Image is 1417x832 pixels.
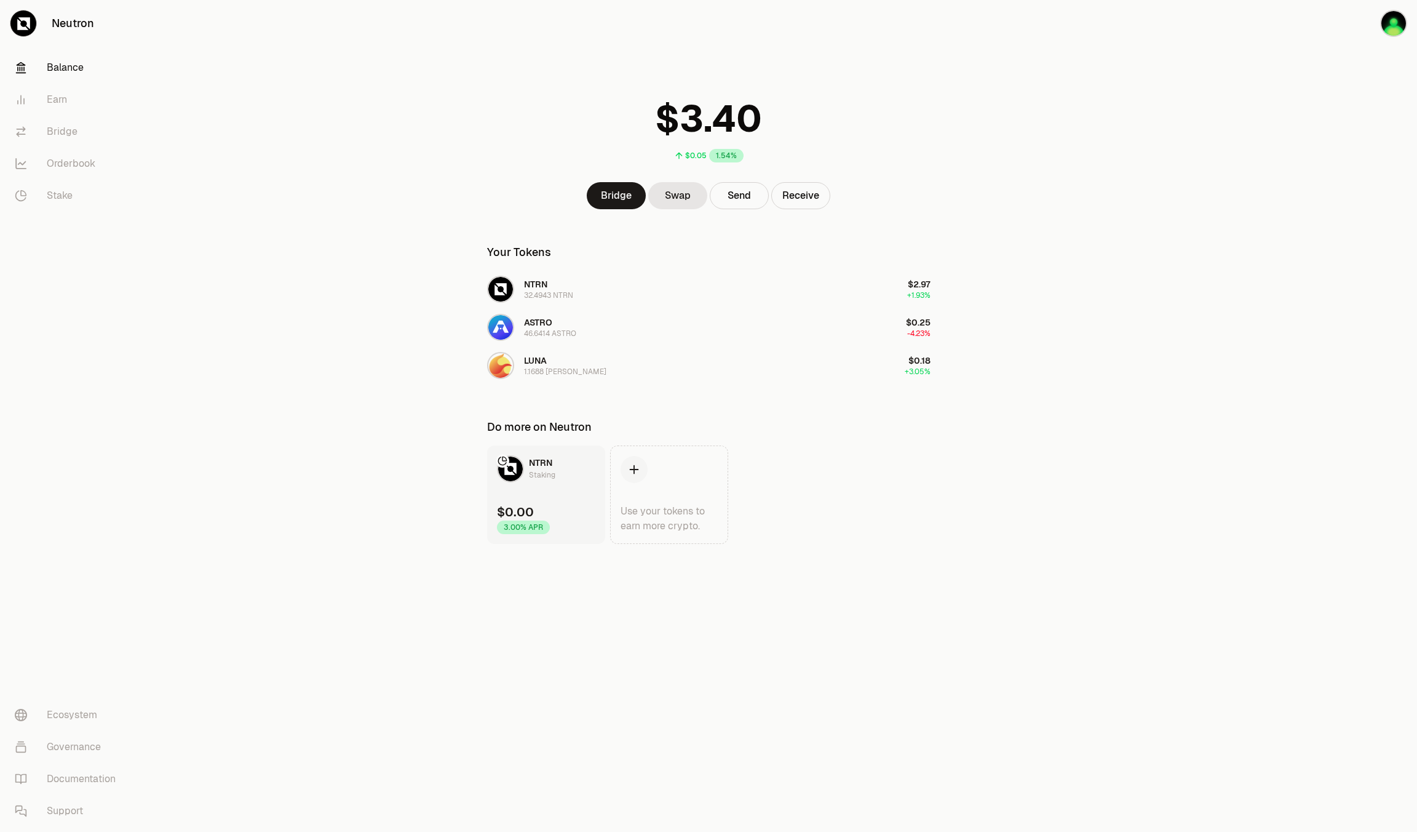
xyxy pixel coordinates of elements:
button: NTRN LogoNTRN32.4943 NTRN$2.97+1.93% [480,271,938,308]
div: Your Tokens [487,244,551,261]
img: NTRN Logo [488,277,513,302]
span: ASTRO [524,317,552,328]
button: Send [710,182,769,209]
div: Staking [529,469,555,481]
button: LUNA LogoLUNA1.1688 [PERSON_NAME]$0.18+3.05% [480,347,938,384]
img: ASTRO Logo [488,315,513,340]
span: LUNA [524,355,547,366]
div: Use your tokens to earn more crypto. [621,504,718,534]
div: $0.00 [497,503,534,521]
a: Earn [5,84,133,116]
button: Receive [771,182,830,209]
div: $0.05 [685,151,707,161]
span: NTRN [524,279,547,290]
a: Use your tokens to earn more crypto. [610,446,728,544]
a: Balance [5,52,133,84]
a: Stake [5,180,133,212]
a: Orderbook [5,148,133,180]
span: NTRN [529,457,552,468]
a: Swap [648,182,707,209]
span: -4.23% [907,329,931,338]
a: NTRN LogoNTRNStaking$0.003.00% APR [487,446,605,544]
a: Documentation [5,763,133,795]
img: W [1380,10,1407,37]
button: ASTRO LogoASTRO46.6414 ASTRO$0.25-4.23% [480,309,938,346]
div: 1.1688 [PERSON_NAME] [524,367,606,377]
div: 32.4943 NTRN [524,290,573,300]
a: Governance [5,731,133,763]
img: NTRN Logo [498,457,523,481]
a: Ecosystem [5,699,133,731]
div: 1.54% [709,149,744,162]
img: LUNA Logo [488,353,513,378]
a: Support [5,795,133,827]
a: Bridge [5,116,133,148]
span: $0.25 [906,317,931,328]
div: 3.00% APR [497,521,550,534]
a: Bridge [587,182,646,209]
span: $0.18 [908,355,931,366]
span: +1.93% [907,290,931,300]
span: +3.05% [905,367,931,377]
div: Do more on Neutron [487,418,592,436]
span: $2.97 [908,279,931,290]
div: 46.6414 ASTRO [524,329,576,338]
